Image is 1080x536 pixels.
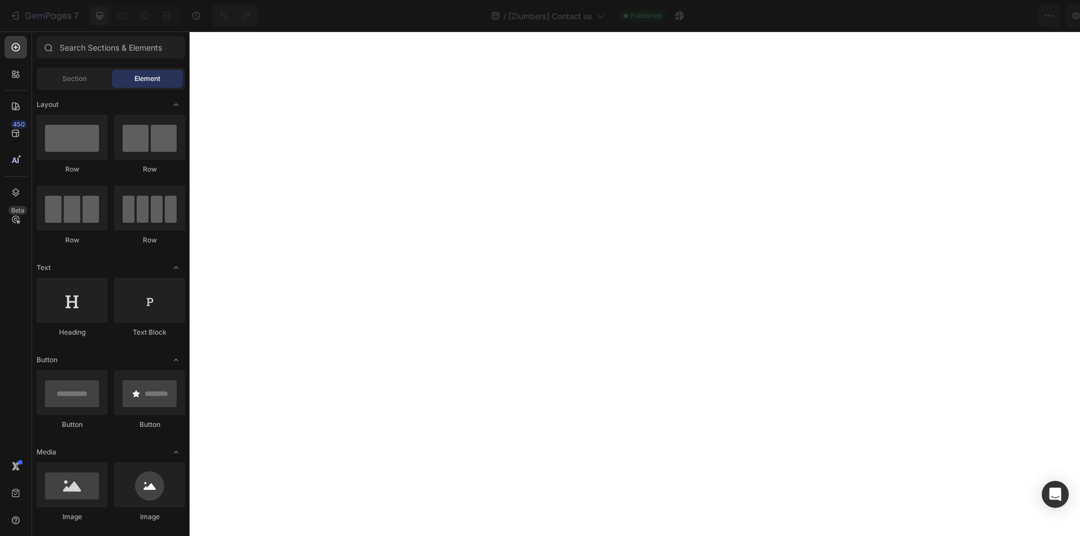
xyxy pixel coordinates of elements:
[37,327,107,337] div: Heading
[11,120,27,129] div: 450
[114,512,185,522] div: Image
[167,259,185,277] span: Toggle open
[62,74,87,84] span: Section
[37,164,107,174] div: Row
[37,100,58,110] span: Layout
[1042,481,1069,508] div: Open Intercom Messenger
[114,164,185,174] div: Row
[37,235,107,245] div: Row
[37,355,57,365] span: Button
[167,351,185,369] span: Toggle open
[114,235,185,245] div: Row
[973,11,992,21] span: Save
[114,420,185,430] div: Button
[503,10,506,22] span: /
[1015,10,1043,22] div: Publish
[8,206,27,215] div: Beta
[190,31,1080,536] iframe: Design area
[37,263,51,273] span: Text
[37,420,107,430] div: Button
[74,9,79,22] p: 7
[964,4,1001,27] button: Save
[212,4,258,27] div: Undo/Redo
[508,10,592,22] span: [Zlumbers] Contact us
[4,4,84,27] button: 7
[1005,4,1052,27] button: Publish
[167,443,185,461] span: Toggle open
[167,96,185,114] span: Toggle open
[37,36,185,58] input: Search Sections & Elements
[134,74,160,84] span: Element
[37,447,56,457] span: Media
[114,327,185,337] div: Text Block
[37,512,107,522] div: Image
[631,11,661,21] span: Published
